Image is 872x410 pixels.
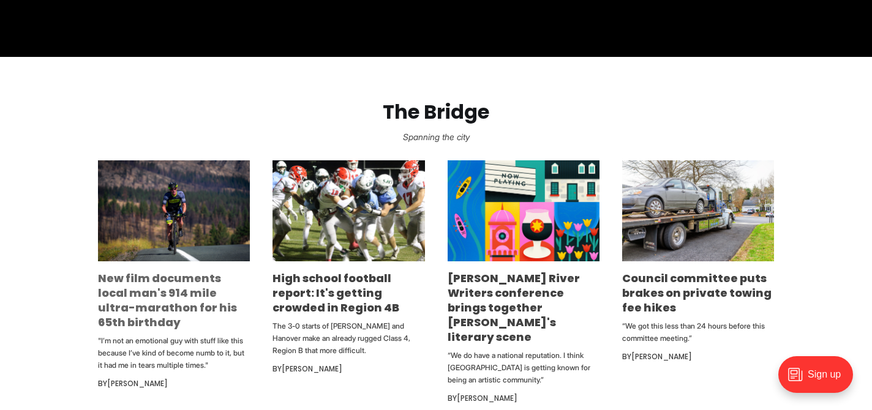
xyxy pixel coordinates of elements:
[622,320,774,345] p: “We got this less than 24 hours before this committee meeting.”
[98,270,237,330] a: New film documents local man's 914 mile ultra-marathon for his 65th birthday
[768,350,872,410] iframe: portal-trigger
[631,351,692,362] a: [PERSON_NAME]
[272,362,424,376] div: By
[448,349,599,386] p: “We do have a national reputation. I think [GEOGRAPHIC_DATA] is getting known for being an artist...
[448,160,599,261] img: James River Writers conference brings together Richmond's literary scene
[107,378,168,389] a: [PERSON_NAME]
[272,270,399,315] a: High school football report: It's getting crowded in Region 4B
[272,320,424,357] p: The 3-0 starts of [PERSON_NAME] and Hanover make an already rugged Class 4, Region B that more di...
[98,160,250,262] img: New film documents local man's 914 mile ultra-marathon for his 65th birthday
[622,270,772,315] a: Council committee puts brakes on private towing fee hikes
[20,101,852,124] h2: The Bridge
[98,376,250,391] div: By
[20,129,852,146] p: Spanning the city
[457,393,517,403] a: [PERSON_NAME]
[98,335,250,371] p: "I’m not an emotional guy with stuff like this because I’ve kind of become numb to it, but it had...
[448,391,599,406] div: By
[622,160,774,261] img: Council committee puts brakes on private towing fee hikes
[272,160,424,261] img: High school football report: It's getting crowded in Region 4B
[282,363,342,374] a: [PERSON_NAME]
[622,349,774,364] div: By
[448,270,580,345] a: [PERSON_NAME] River Writers conference brings together [PERSON_NAME]'s literary scene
